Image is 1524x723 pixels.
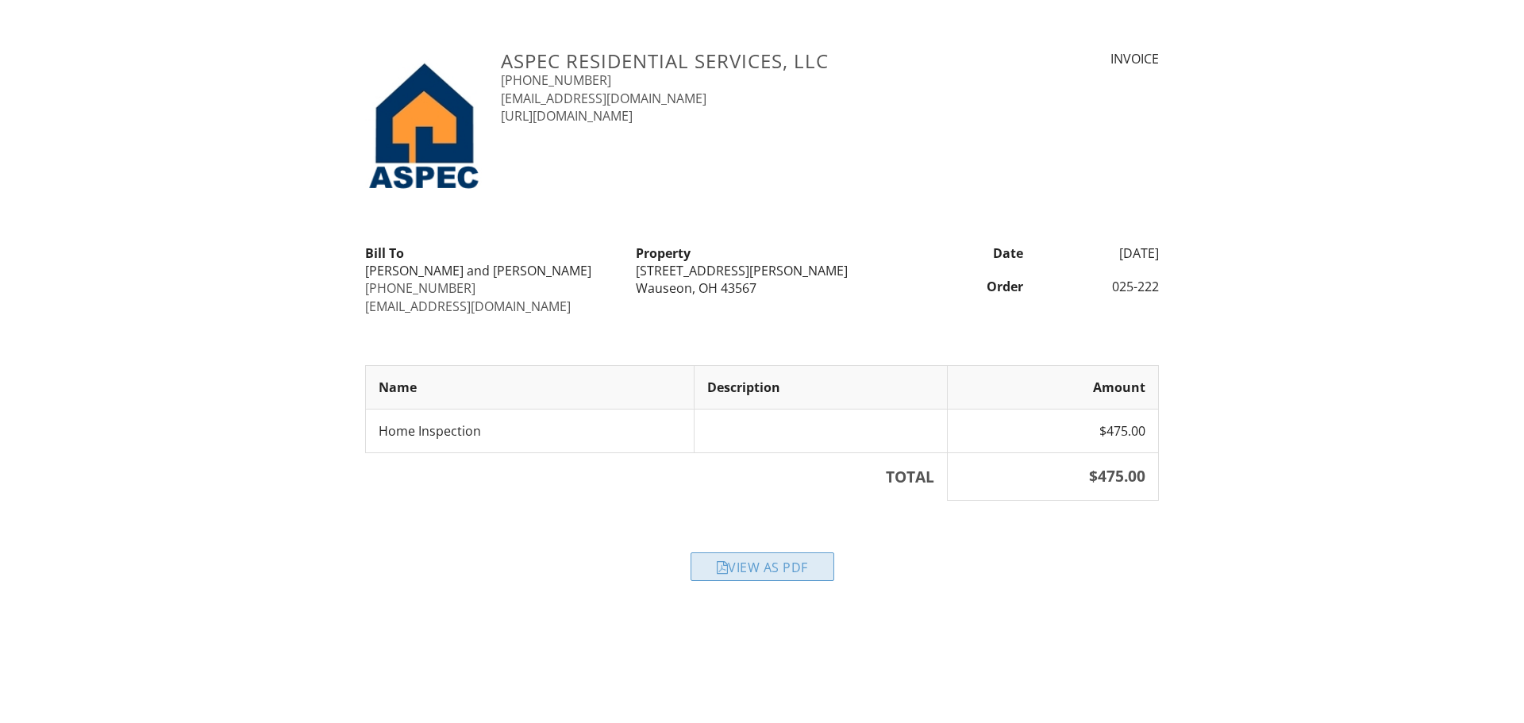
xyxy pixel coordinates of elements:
[898,244,1033,262] div: Date
[694,365,947,409] th: Description
[948,453,1159,501] th: $475.00
[636,279,887,297] div: Wauseon, OH 43567
[1033,244,1168,262] div: [DATE]
[366,365,695,409] th: Name
[948,409,1159,452] td: $475.00
[501,107,633,125] a: [URL][DOMAIN_NAME]
[691,563,834,580] a: View as PDF
[501,50,956,71] h3: ASPEC Residential Services, LLC
[975,50,1159,67] div: INVOICE
[501,71,611,89] a: [PHONE_NUMBER]
[365,298,571,315] a: [EMAIL_ADDRESS][DOMAIN_NAME]
[365,279,475,297] a: [PHONE_NUMBER]
[898,278,1033,295] div: Order
[365,244,404,262] strong: Bill To
[365,262,617,279] div: [PERSON_NAME] and [PERSON_NAME]
[636,244,691,262] strong: Property
[691,552,834,581] div: View as PDF
[948,365,1159,409] th: Amount
[365,50,482,190] img: 10.jpg
[1033,278,1168,295] div: 025-222
[636,262,887,279] div: [STREET_ADDRESS][PERSON_NAME]
[501,90,706,107] a: [EMAIL_ADDRESS][DOMAIN_NAME]
[379,422,481,440] span: Home Inspection
[366,453,948,501] th: TOTAL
